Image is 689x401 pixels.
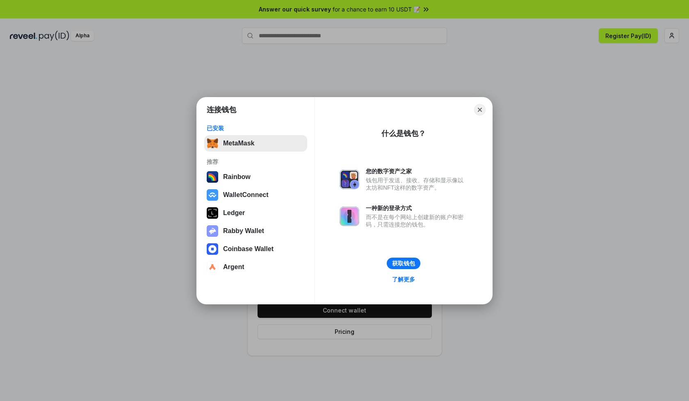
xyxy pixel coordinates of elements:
[387,258,420,269] button: 获取钱包
[223,173,251,181] div: Rainbow
[381,129,426,138] div: 什么是钱包？
[204,259,307,275] button: Argent
[207,138,218,149] img: svg+xml,%3Csvg%20fill%3D%22none%22%20height%3D%2233%22%20viewBox%3D%220%200%2035%2033%22%20width%...
[366,204,468,212] div: 一种新的登录方式
[207,261,218,273] img: svg+xml,%3Csvg%20width%3D%2228%22%20height%3D%2228%22%20viewBox%3D%220%200%2028%2028%22%20fill%3D...
[204,241,307,257] button: Coinbase Wallet
[204,187,307,203] button: WalletConnect
[207,105,236,115] h1: 连接钱包
[207,125,305,132] div: 已安装
[366,168,468,175] div: 您的数字资产之家
[366,177,468,191] div: 钱包用于发送、接收、存储和显示像以太坊和NFT这样的数字资产。
[387,274,420,285] a: 了解更多
[366,213,468,228] div: 而不是在每个网站上创建新的账户和密码，只需连接您的钱包。
[223,191,269,199] div: WalletConnect
[223,209,245,217] div: Ledger
[223,227,264,235] div: Rabby Wallet
[340,206,359,226] img: svg+xml,%3Csvg%20xmlns%3D%22http%3A%2F%2Fwww.w3.org%2F2000%2Fsvg%22%20fill%3D%22none%22%20viewBox...
[207,207,218,219] img: svg+xml,%3Csvg%20xmlns%3D%22http%3A%2F%2Fwww.w3.org%2F2000%2Fsvg%22%20width%3D%2228%22%20height%3...
[340,170,359,189] img: svg+xml,%3Csvg%20xmlns%3D%22http%3A%2F%2Fwww.w3.org%2F2000%2Fsvg%22%20fill%3D%22none%22%20viewBox...
[223,140,254,147] div: MetaMask
[207,171,218,183] img: svg+xml,%3Csvg%20width%3D%22120%22%20height%3D%22120%22%20viewBox%3D%220%200%20120%20120%22%20fil...
[474,104,486,116] button: Close
[207,225,218,237] img: svg+xml,%3Csvg%20xmlns%3D%22http%3A%2F%2Fwww.w3.org%2F2000%2Fsvg%22%20fill%3D%22none%22%20viewBox...
[223,263,244,271] div: Argent
[392,260,415,267] div: 获取钱包
[392,276,415,283] div: 了解更多
[204,205,307,221] button: Ledger
[207,243,218,255] img: svg+xml,%3Csvg%20width%3D%2228%22%20height%3D%2228%22%20viewBox%3D%220%200%2028%2028%22%20fill%3D...
[204,135,307,152] button: MetaMask
[207,189,218,201] img: svg+xml,%3Csvg%20width%3D%2228%22%20height%3D%2228%22%20viewBox%3D%220%200%2028%2028%22%20fill%3D...
[223,245,274,253] div: Coinbase Wallet
[207,158,305,165] div: 推荐
[204,169,307,185] button: Rainbow
[204,223,307,239] button: Rabby Wallet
